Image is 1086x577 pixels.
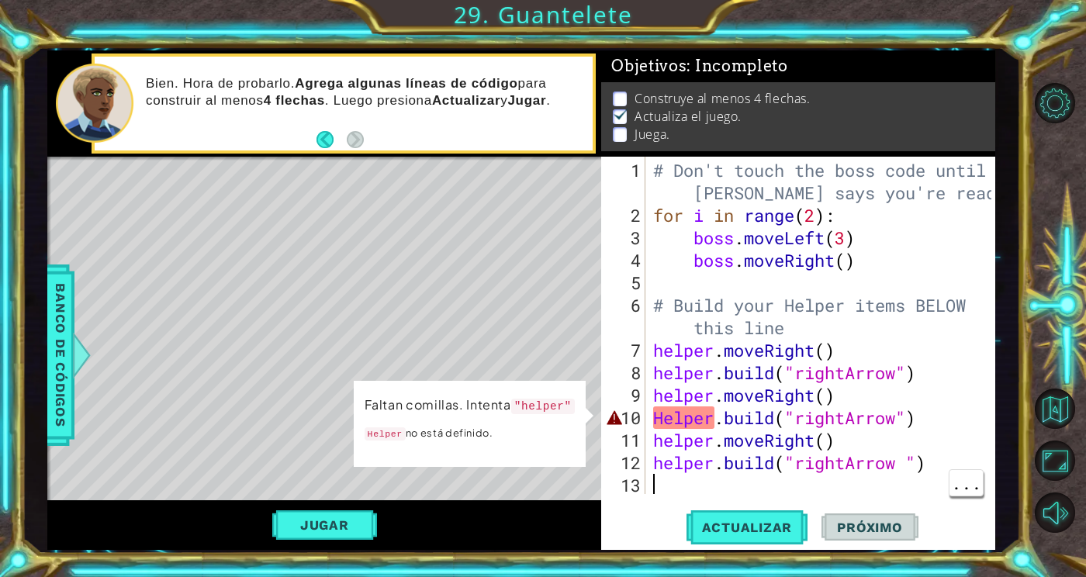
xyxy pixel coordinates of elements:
span: : Incompleto [687,57,787,75]
span: ... [949,470,983,496]
div: 8 [604,361,645,384]
div: 13 [604,474,645,496]
div: 4 [604,249,645,271]
div: 9 [604,384,645,406]
p: no está definido. [365,423,575,444]
div: 7 [604,339,645,361]
span: Banco de códigos [48,275,73,436]
button: Opciones de nivel [1035,83,1075,123]
code: Helper [365,427,406,441]
div: 3 [604,226,645,249]
div: 12 [604,451,645,474]
div: 10 [604,406,645,429]
div: 11 [604,429,645,451]
img: Check mark for checkbox [613,108,628,120]
button: Back [316,131,347,148]
button: Actualizar [687,507,808,547]
p: Faltan comillas. Intenta [365,396,575,416]
strong: Actualizar [432,93,500,108]
div: 1 [604,159,645,204]
button: Next [347,131,364,148]
button: Maximizar navegador [1035,441,1075,481]
div: 2 [604,204,645,226]
strong: Agrega algunas líneas de código [295,76,517,91]
strong: 4 flechas [264,93,325,108]
p: Actualiza el juego. [635,108,741,125]
div: 5 [604,271,645,294]
code: "helper" [511,399,575,414]
p: Construye al menos 4 flechas. [635,90,810,107]
span: Próximo [821,520,918,535]
span: Actualizar [687,520,808,535]
button: Jugar [272,510,377,540]
p: Bien. Hora de probarlo. para construir al menos . Luego presiona y . [146,75,582,109]
strong: Jugar [507,93,546,108]
button: Próximo [821,507,918,547]
a: Volver al mapa [1037,383,1086,435]
p: Juega. [635,126,669,143]
button: Sonido apagado [1035,492,1075,533]
div: 6 [604,294,645,339]
button: Volver al mapa [1035,389,1075,429]
span: Objetivos [611,57,788,76]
